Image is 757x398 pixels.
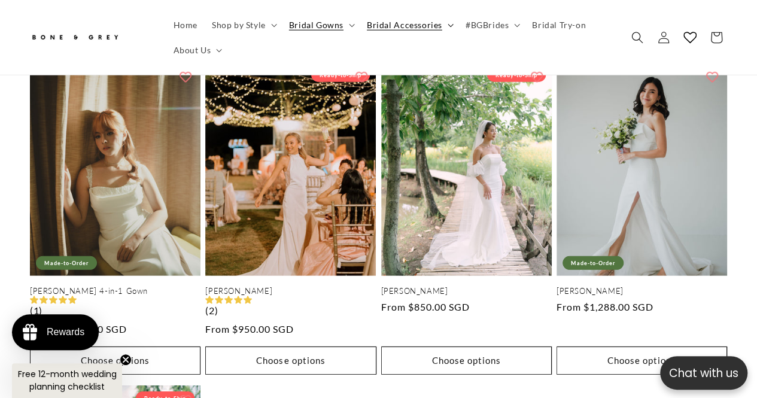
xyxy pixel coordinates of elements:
p: Chat with us [660,364,747,382]
a: Home [166,12,205,37]
summary: Bridal Gowns [282,12,360,37]
span: Shop by Style [212,19,266,30]
a: [PERSON_NAME] [557,286,727,296]
span: Bridal Gowns [289,19,343,30]
button: Add to wishlist [174,65,197,89]
span: About Us [174,44,211,55]
span: Bridal Accessories [367,19,442,30]
button: Choose options [30,347,200,375]
button: Add to wishlist [349,65,373,89]
summary: #BGBrides [458,12,525,37]
div: Free 12-month wedding planning checklistClose teaser [12,363,122,398]
summary: Search [624,24,650,50]
a: [PERSON_NAME] [381,286,552,296]
summary: Shop by Style [205,12,282,37]
a: [PERSON_NAME] 4-in-1 Gown [30,286,200,296]
button: Choose options [557,347,727,375]
span: Home [174,19,197,30]
a: Bridal Try-on [525,12,593,37]
div: Rewards [47,327,84,338]
button: Add to wishlist [525,65,549,89]
span: Free 12-month wedding planning checklist [18,368,117,393]
button: Add to wishlist [700,65,724,89]
a: Bone and Grey Bridal [26,23,154,51]
summary: Bridal Accessories [360,12,458,37]
summary: About Us [166,37,227,62]
span: #BGBrides [466,19,509,30]
button: Open chatbox [660,356,747,390]
span: Bridal Try-on [532,19,586,30]
a: [PERSON_NAME] [205,286,376,296]
button: Close teaser [120,354,132,366]
button: Choose options [381,347,552,375]
button: Choose options [205,347,376,375]
img: Bone and Grey Bridal [30,28,120,47]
